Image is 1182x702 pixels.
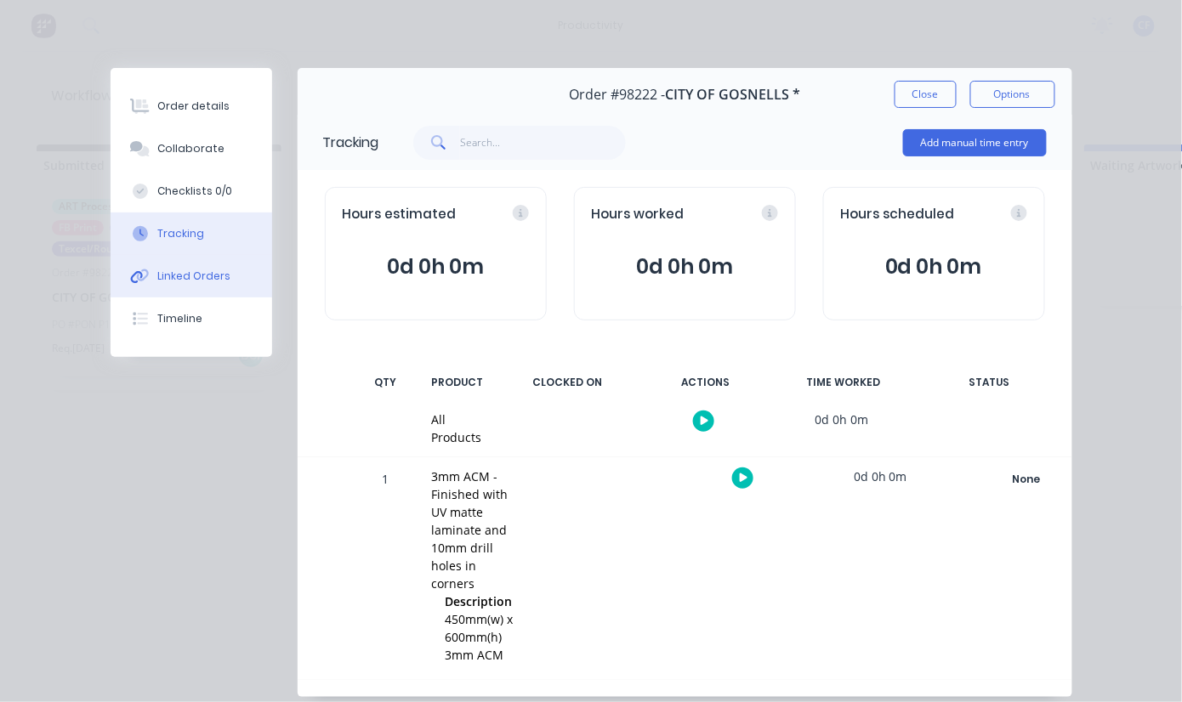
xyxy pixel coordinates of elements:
div: CLOCKED ON [504,365,632,400]
div: 0d 0h 0m [817,457,945,495]
button: Collaborate [111,127,272,170]
button: None [965,467,1089,491]
div: None [966,468,1088,490]
button: Options [970,81,1055,108]
span: 0d 0h 0m [841,252,1027,282]
input: Search... [460,126,626,160]
div: Timeline [157,311,202,326]
span: 0d 0h 0m [592,252,778,282]
span: Description [446,592,513,610]
button: Order details [111,85,272,127]
div: Tracking [323,133,379,153]
span: Hours worked [592,205,685,224]
div: Linked Orders [157,269,230,284]
span: 450mm(w) x 600mm(h) 3mm ACM [446,611,514,663]
div: 1 [361,460,412,679]
div: 0d 0h 0m [778,400,906,439]
button: Timeline [111,297,272,340]
button: Checklists 0/0 [111,170,272,212]
span: CITY OF GOSNELLS * [665,87,800,103]
div: Checklists 0/0 [157,184,232,199]
span: Hours scheduled [841,205,955,224]
button: Linked Orders [111,255,272,297]
button: Close [895,81,957,108]
span: Hours estimated [343,205,457,224]
div: QTY [361,365,412,400]
div: STATUS [918,365,1062,400]
div: Collaborate [157,141,224,156]
div: TIME WORKED [780,365,907,400]
button: Add manual time entry [903,129,1047,156]
div: Order details [157,99,230,114]
div: ACTIONS [642,365,770,400]
div: All Products [432,410,482,446]
span: 0d 0h 0m [343,252,529,282]
div: 3mm ACM - Finished with UV matte laminate and 10mm drill holes in corners [432,467,521,592]
div: Tracking [157,226,204,241]
div: PRODUCT [422,365,494,400]
span: Order #98222 - [569,87,665,103]
button: Tracking [111,212,272,255]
